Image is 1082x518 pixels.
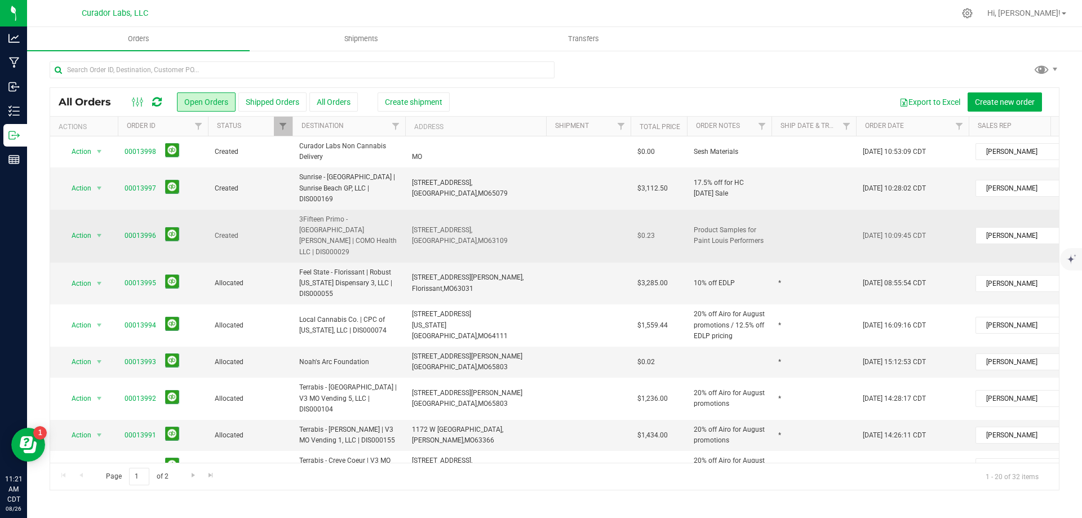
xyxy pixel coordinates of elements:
iframe: Resource center unread badge [33,426,47,440]
span: [PERSON_NAME] [976,317,1060,333]
span: Product Samples for Paint Louis Performers [694,225,765,246]
span: MO [478,332,488,340]
button: Open Orders [177,92,236,112]
span: Action [61,180,92,196]
span: $3,285.00 [637,278,668,289]
span: select [92,391,107,406]
span: Terrabis - [GEOGRAPHIC_DATA] | V3 MO Vending 5, LLC | DIS000104 [299,382,398,415]
span: Created [215,147,286,157]
span: [US_STATE][GEOGRAPHIC_DATA], [412,321,478,340]
a: 00013996 [125,231,156,241]
inline-svg: Outbound [8,130,20,141]
span: Action [61,391,92,406]
a: Go to the last page [203,468,219,483]
inline-svg: Analytics [8,33,20,44]
input: Search Order ID, Destination, Customer PO... [50,61,555,78]
span: [GEOGRAPHIC_DATA], [412,400,478,408]
a: Filter [950,117,969,136]
span: Action [61,354,92,370]
span: [GEOGRAPHIC_DATA], [412,363,478,371]
span: select [92,354,107,370]
span: [DATE] 10:09:45 CDT [863,231,926,241]
a: Total Price [640,123,680,131]
span: $1,236.00 [637,393,668,404]
span: Action [61,427,92,443]
span: [DATE] 10:53:09 CDT [863,147,926,157]
span: [STREET_ADDRESS][PERSON_NAME] [412,389,522,397]
span: [STREET_ADDRESS] [412,310,471,318]
span: [PERSON_NAME] [976,391,1060,406]
iframe: Resource center [11,428,45,462]
span: select [92,317,107,333]
span: [DATE] 14:22:36 CDT [863,461,926,472]
span: MO [478,237,488,245]
span: 20% off Airo for August promotions / 12.5% off EDLP pricing [694,309,765,342]
a: 00013993 [125,357,156,368]
span: 3Fifteen Primo - [GEOGRAPHIC_DATA][PERSON_NAME] | COMO Health LLC | DIS000029 [299,214,398,258]
p: 11:21 AM CDT [5,474,22,504]
span: Allocated [215,461,286,472]
span: [PERSON_NAME] [976,180,1060,196]
span: 10% off EDLP [694,278,735,289]
button: Export to Excel [892,92,968,112]
span: [STREET_ADDRESS], [412,179,472,187]
span: Allocated [215,320,286,331]
span: Action [61,459,92,475]
span: Feel State - Florissant | Robust [US_STATE] Dispensary 3, LLC | DIS000055 [299,267,398,300]
span: [DATE] 10:28:02 CDT [863,183,926,194]
a: Destination [301,122,344,130]
span: 1172 W [GEOGRAPHIC_DATA], [412,426,503,433]
span: Create shipment [385,98,442,107]
span: [STREET_ADDRESS], [412,457,472,464]
inline-svg: Inbound [8,81,20,92]
a: Order Date [865,122,904,130]
p: 08/26 [5,504,22,513]
span: Local Cannabis Co. | CPC of [US_STATE], LLC | DIS000074 [299,315,398,336]
span: [GEOGRAPHIC_DATA], [412,189,478,197]
span: $1,559.44 [637,320,668,331]
span: [PERSON_NAME] [976,354,1060,370]
span: Shipments [329,34,393,44]
span: Action [61,228,92,243]
span: select [92,276,107,291]
span: Hi, [PERSON_NAME]! [987,8,1061,17]
input: 1 [129,468,149,485]
inline-svg: Reports [8,154,20,165]
span: $0.02 [637,357,655,368]
button: Create shipment [378,92,450,112]
span: 1 - 20 of 32 items [977,468,1048,485]
a: Orders [27,27,250,51]
span: [PERSON_NAME] [976,276,1060,291]
span: [DATE] 16:09:16 CDT [863,320,926,331]
a: Filter [189,117,208,136]
span: Action [61,144,92,160]
span: [PERSON_NAME] [976,427,1060,443]
a: Filter [274,117,292,136]
span: Allocated [215,393,286,404]
span: $3,112.50 [637,183,668,194]
span: $4,184.00 [637,461,668,472]
span: [DATE] 14:28:17 CDT [863,393,926,404]
span: 20% off Airo for August promotions [694,455,765,477]
span: 63366 [475,436,494,444]
a: Shipment [555,122,589,130]
span: [PERSON_NAME] [976,144,1060,160]
span: Created [215,231,286,241]
span: select [92,144,107,160]
span: Action [61,317,92,333]
span: 20% off Airo for August promotions [694,424,765,446]
span: 65803 [488,363,508,371]
span: 63109 [488,237,508,245]
span: 20% off Airo for August promotions [694,388,765,409]
a: Filter [387,117,405,136]
span: $1,434.00 [637,430,668,441]
button: Shipped Orders [238,92,307,112]
span: [DATE] 14:26:11 CDT [863,430,926,441]
a: 00013995 [125,278,156,289]
a: Transfers [472,27,695,51]
span: Sesh Materials [694,147,738,157]
span: MO [412,153,422,161]
span: Allocated [215,430,286,441]
span: Page of 2 [96,468,178,485]
span: select [92,228,107,243]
